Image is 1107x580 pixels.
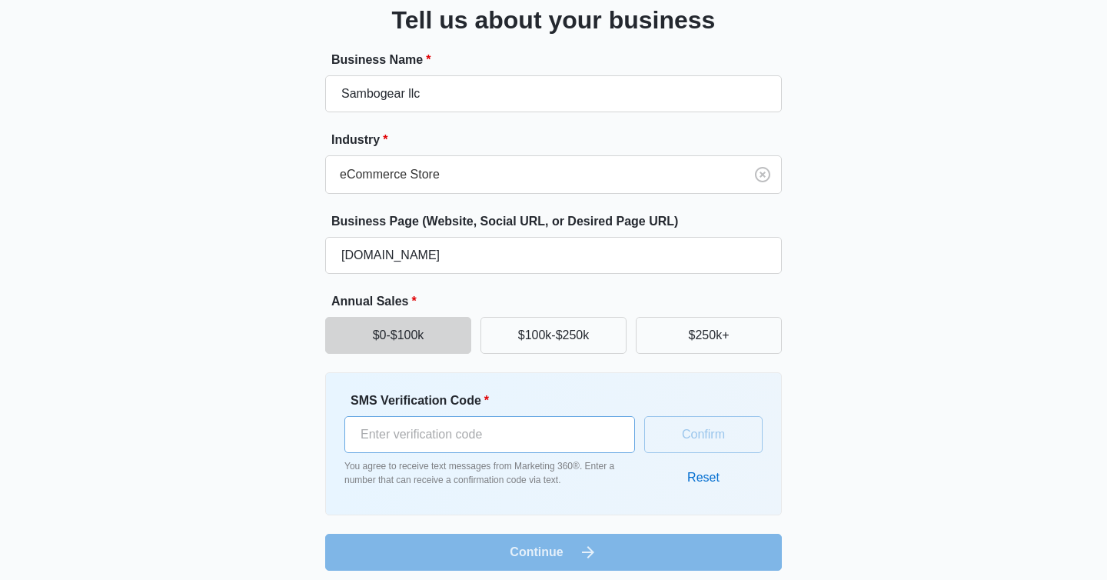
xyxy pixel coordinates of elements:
[344,459,635,487] p: You agree to receive text messages from Marketing 360®. Enter a number that can receive a confirm...
[480,317,627,354] button: $100k-$250k
[672,459,735,496] button: Reset
[750,162,775,187] button: Clear
[325,237,782,274] input: e.g. janesplumbing.com
[325,75,782,112] input: e.g. Jane's Plumbing
[331,292,788,311] label: Annual Sales
[331,51,788,69] label: Business Name
[351,392,641,410] label: SMS Verification Code
[331,212,788,231] label: Business Page (Website, Social URL, or Desired Page URL)
[392,2,716,38] h3: Tell us about your business
[344,416,635,453] input: Enter verification code
[636,317,782,354] button: $250k+
[331,131,788,149] label: Industry
[325,317,471,354] button: $0-$100k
